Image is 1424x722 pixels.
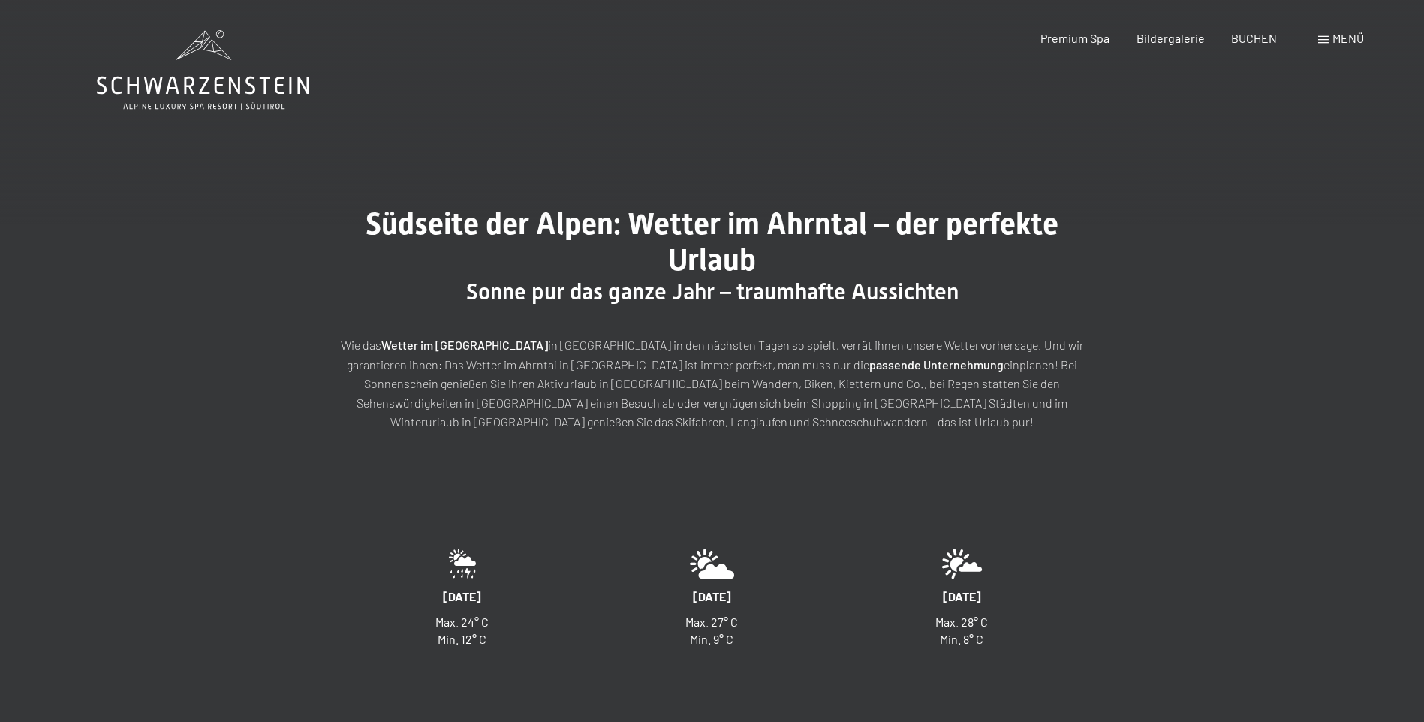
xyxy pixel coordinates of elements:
[943,589,981,603] span: [DATE]
[1332,31,1364,45] span: Menü
[935,615,988,629] span: Max. 28° C
[1231,31,1277,45] a: BUCHEN
[443,589,481,603] span: [DATE]
[690,632,733,646] span: Min. 9° C
[1136,31,1205,45] a: Bildergalerie
[381,338,548,352] strong: Wetter im [GEOGRAPHIC_DATA]
[466,278,959,305] span: Sonne pur das ganze Jahr – traumhafte Aussichten
[869,357,1004,372] strong: passende Unternehmung
[337,335,1088,432] p: Wie das in [GEOGRAPHIC_DATA] in den nächsten Tagen so spielt, verrät Ihnen unsere Wettervorhersag...
[435,615,489,629] span: Max. 24° C
[693,589,731,603] span: [DATE]
[940,632,983,646] span: Min. 8° C
[1040,31,1109,45] a: Premium Spa
[438,632,486,646] span: Min. 12° C
[366,206,1058,278] span: Südseite der Alpen: Wetter im Ahrntal – der perfekte Urlaub
[685,615,738,629] span: Max. 27° C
